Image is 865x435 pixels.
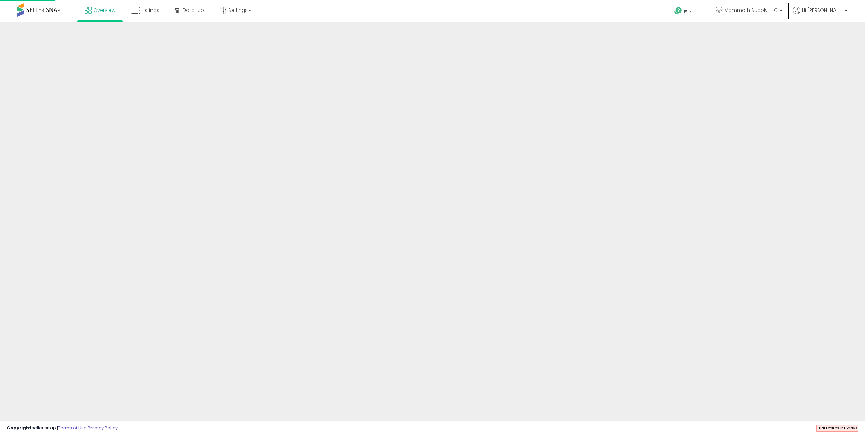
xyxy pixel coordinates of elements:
i: Get Help [674,7,682,15]
a: Hi [PERSON_NAME] [793,7,847,22]
span: Overview [93,7,115,14]
span: Help [682,9,691,15]
span: Hi [PERSON_NAME] [802,7,843,14]
span: Mammoth Supply, LLC [724,7,778,14]
span: Listings [142,7,159,14]
a: Help [669,2,705,22]
span: DataHub [183,7,204,14]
